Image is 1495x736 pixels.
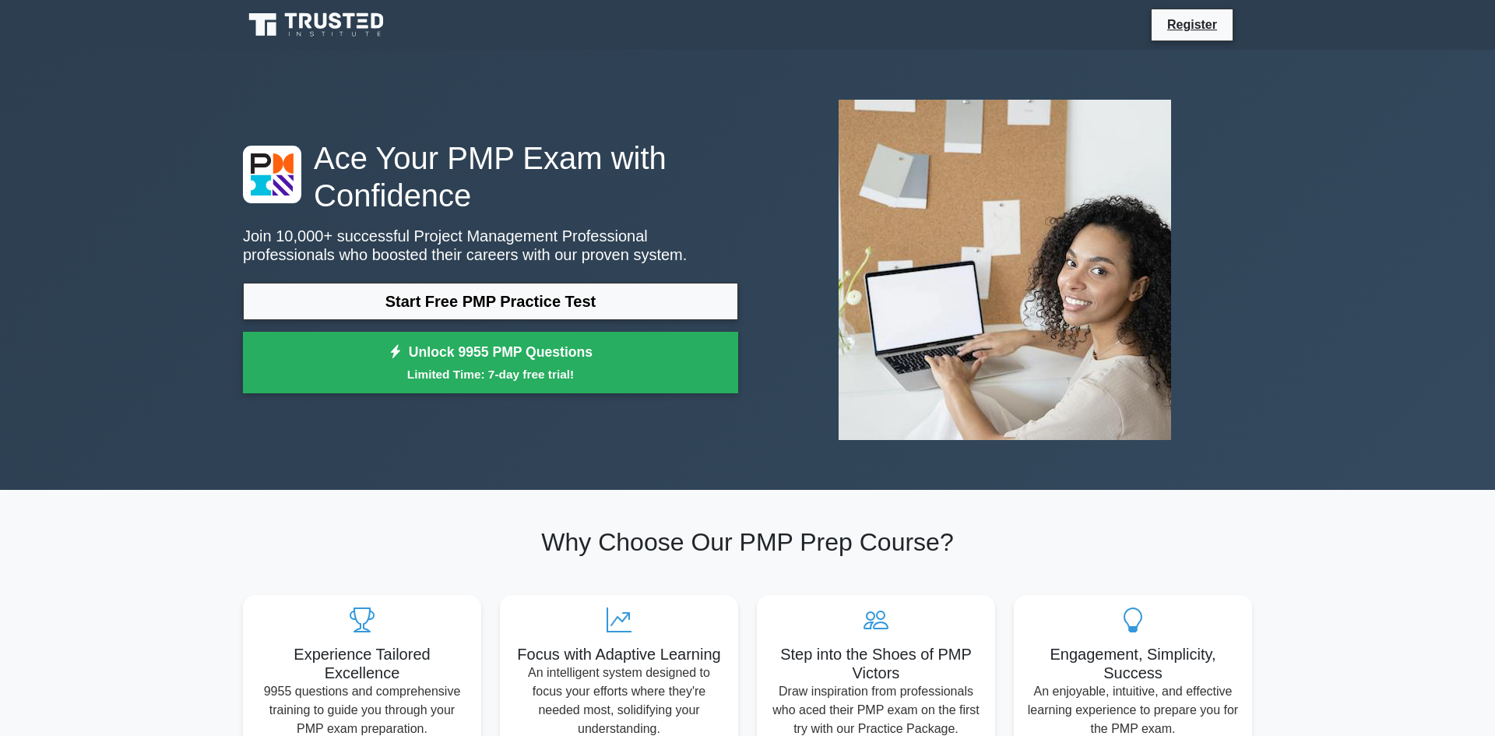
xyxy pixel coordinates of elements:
[1158,15,1226,34] a: Register
[243,283,738,320] a: Start Free PMP Practice Test
[243,332,738,394] a: Unlock 9955 PMP QuestionsLimited Time: 7-day free trial!
[243,227,738,264] p: Join 10,000+ successful Project Management Professional professionals who boosted their careers w...
[262,365,719,383] small: Limited Time: 7-day free trial!
[243,527,1252,557] h2: Why Choose Our PMP Prep Course?
[512,645,726,664] h5: Focus with Adaptive Learning
[255,645,469,682] h5: Experience Tailored Excellence
[769,645,983,682] h5: Step into the Shoes of PMP Victors
[1026,645,1240,682] h5: Engagement, Simplicity, Success
[243,139,738,214] h1: Ace Your PMP Exam with Confidence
